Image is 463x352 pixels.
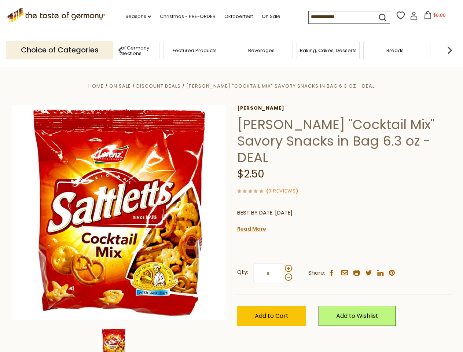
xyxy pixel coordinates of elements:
h1: [PERSON_NAME] "Cocktail Mix" Savory Snacks in Bag 6.3 oz - DEAL [237,116,452,166]
a: Read More [237,225,266,232]
img: Lorenz "Cocktail Mix" Savory Snacks in Bag 6.3 oz - DEAL [12,105,226,320]
span: ( ) [266,187,298,194]
a: Add to Wishlist [319,306,396,326]
a: 0 Reviews [268,187,296,195]
span: $2.50 [237,167,264,181]
span: Share: [308,268,325,278]
p: Choice of Categories [6,41,113,59]
a: Home [88,82,104,89]
a: Baking, Cakes, Desserts [300,48,357,53]
span: $0.00 [433,12,446,18]
a: Christmas - PRE-ORDER [160,12,216,21]
a: On Sale [109,82,131,89]
a: Beverages [248,48,275,53]
button: Add to Cart [237,306,306,326]
img: next arrow [442,43,457,58]
a: Oktoberfest [224,12,253,21]
span: Add to Cart [255,312,289,320]
a: Breads [386,48,404,53]
a: Seasons [125,12,151,21]
a: [PERSON_NAME] "Cocktail Mix" Savory Snacks in Bag 6.3 oz - DEAL [186,82,375,89]
input: Qty: [253,263,283,283]
a: On Sale [262,12,280,21]
button: $0.00 [419,11,451,22]
img: previous arrow [113,43,128,58]
p: BEST BY DATE: [DATE] [237,208,452,217]
strong: Qty: [237,268,248,277]
a: [PERSON_NAME] [237,105,452,111]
